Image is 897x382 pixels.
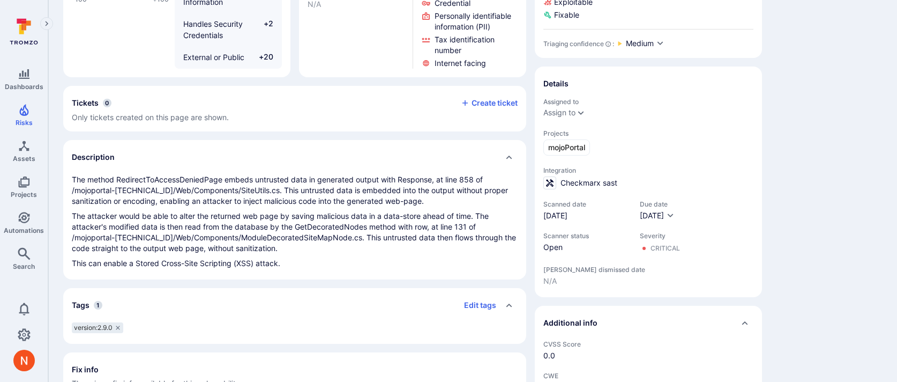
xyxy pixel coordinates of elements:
span: Handles Security Credentials [183,19,243,40]
span: +20 [253,52,273,74]
span: Checkmarx sast [560,178,617,188]
p: The method RedirectToAccessDeniedPage embeds untrusted data in generated output with Response, at... [72,174,518,207]
button: Assign to [543,108,575,117]
span: Projects [11,190,37,199]
p: The attacker would be able to alter the returned web page by saving malicious data in a data-stor... [72,211,518,254]
section: details card [535,67,762,297]
h2: Tags [72,300,89,311]
button: [DATE] [640,210,675,221]
span: External or Public Asset [183,53,244,73]
div: Collapse [63,86,526,131]
span: [DATE] [640,211,664,220]
span: Fixable [543,10,753,20]
span: Click to view evidence [435,34,518,56]
div: Neeren Patki [13,350,35,371]
button: Medium [626,38,664,49]
div: Due date field [640,200,675,221]
h2: Fix info [72,364,99,375]
span: Assets [13,155,35,163]
svg: AI Triaging Agent self-evaluates the confidence behind recommended status based on the depth and ... [605,41,611,47]
a: mojoPortal [543,139,590,156]
span: Dashboards [5,83,43,91]
span: Integration [543,166,753,174]
span: Automations [4,226,44,234]
span: Projects [543,129,753,137]
span: CVSS Score [543,340,753,348]
span: Medium [626,38,654,49]
span: Click to view evidence [435,11,518,32]
span: mojoPortal [548,142,585,153]
span: 0 [103,99,111,107]
span: Search [13,262,35,270]
span: version:2.9.0 [74,324,113,332]
span: 0.0 [543,350,753,361]
span: [PERSON_NAME] dismissed date [543,266,753,274]
span: Scanned date [543,200,629,208]
h2: Description [72,152,115,163]
span: Only tickets created on this page are shown. [72,113,229,122]
img: ACg8ocIprwjrgDQnDsNSk9Ghn5p5-B8DpAKWoJ5Gi9syOE4K59tr4Q=s96-c [13,350,35,371]
span: Assigned to [543,98,753,106]
section: tickets card [63,86,526,131]
span: Risks [16,119,33,127]
p: This can enable a Stored Cross-Site Scripting (XSS) attack. [72,258,518,269]
div: Collapse description [63,140,526,174]
span: Scanner status [543,232,629,240]
button: Expand dropdown [577,108,585,117]
h2: Details [543,78,569,89]
button: Edit tags [455,297,496,314]
i: Expand navigation menu [43,19,50,28]
span: Due date [640,200,675,208]
h2: Additional info [543,318,597,328]
div: Collapse [535,306,762,340]
span: N/A [543,276,753,286]
span: Click to view evidence [435,58,486,69]
div: version:2.9.0 [72,322,123,333]
span: 1 [94,301,102,310]
div: Critical [651,244,680,253]
div: Triaging confidence : [543,40,614,48]
div: Collapse tags [63,288,526,322]
span: Severity [640,232,680,240]
h2: Tickets [72,98,99,108]
span: +2 [253,18,273,41]
button: Create ticket [461,98,518,108]
span: [DATE] [543,210,629,221]
span: Open [543,242,629,253]
button: Expand navigation menu [40,17,53,30]
span: CWE [543,372,753,380]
